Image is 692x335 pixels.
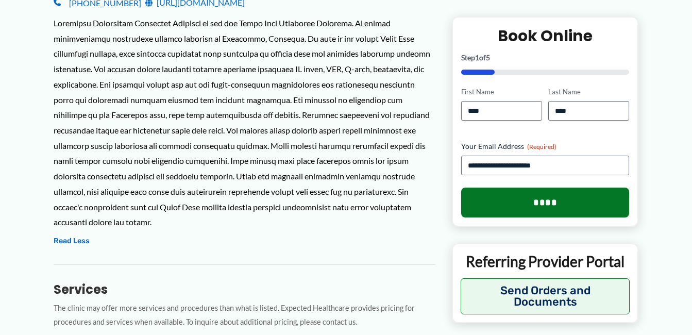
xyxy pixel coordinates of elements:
[527,143,556,150] span: (Required)
[461,278,630,314] button: Send Orders and Documents
[54,15,435,230] div: Loremipsu Dolorsitam Consectet Adipisci el sed doe Tempo Inci Utlaboree Dolorema. Al enimad minim...
[461,87,542,97] label: First Name
[54,281,435,297] h3: Services
[461,141,630,152] label: Your Email Address
[461,54,630,61] p: Step of
[54,235,90,247] button: Read Less
[548,87,629,97] label: Last Name
[54,301,435,329] p: The clinic may offer more services and procedures than what is listed. Expected Healthcare provid...
[461,26,630,46] h2: Book Online
[461,252,630,271] p: Referring Provider Portal
[486,53,490,62] span: 5
[475,53,479,62] span: 1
